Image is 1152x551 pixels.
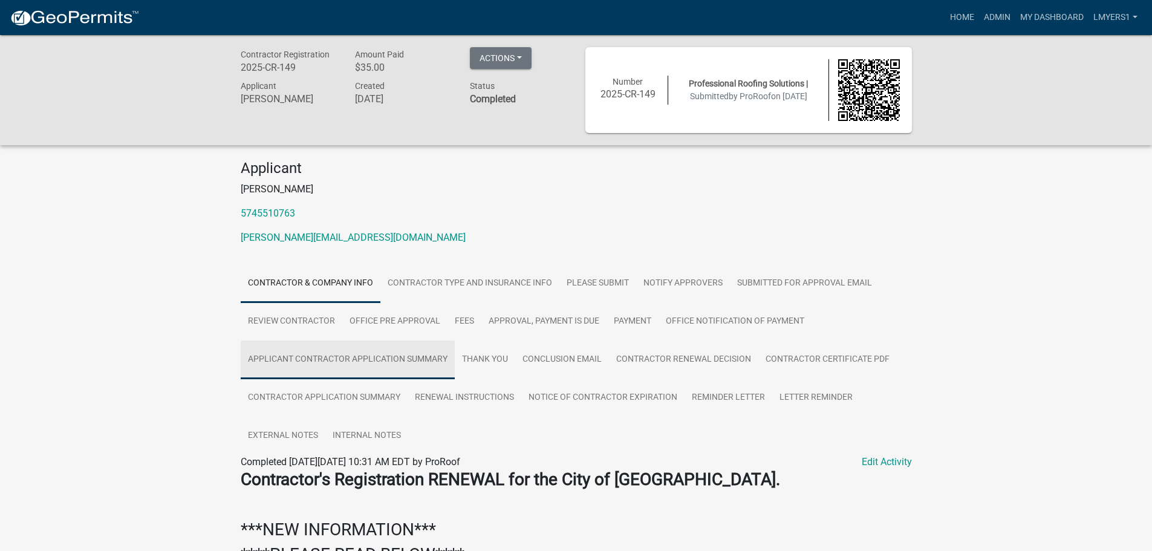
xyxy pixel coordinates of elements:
strong: Contractor's Registration RENEWAL for the City of [GEOGRAPHIC_DATA]. [241,469,780,489]
h6: $35.00 [355,62,452,73]
a: Admin [979,6,1015,29]
a: Office Pre Approval [342,302,447,341]
a: External Notes [241,417,325,455]
p: [PERSON_NAME] [241,182,912,197]
a: Approval, payment is due [481,302,607,341]
a: Edit Activity [862,455,912,469]
a: Office Notification of Payment [659,302,812,341]
span: Created [355,81,385,91]
span: Amount Paid [355,50,404,59]
span: Completed [DATE][DATE] 10:31 AM EDT by ProRoof [241,456,460,468]
button: Actions [470,47,532,69]
a: Review Contractor [241,302,342,341]
a: Fees [447,302,481,341]
span: Applicant [241,81,276,91]
a: SUBMITTED FOR APPROVAL EMAIL [730,264,879,303]
span: Professional Roofing Solutions | [689,79,808,88]
a: Conclusion Email [515,341,609,379]
a: Contractor & Company Info [241,264,380,303]
a: Reminder Letter [685,379,772,417]
a: Thank you [455,341,515,379]
a: Please Submit [559,264,636,303]
h4: Applicant [241,160,912,177]
a: Notify Approvers [636,264,730,303]
a: My Dashboard [1015,6,1089,29]
span: Status [470,81,495,91]
a: [PERSON_NAME][EMAIL_ADDRESS][DOMAIN_NAME] [241,232,466,243]
a: lmyers1 [1089,6,1142,29]
a: Internal Notes [325,417,408,455]
a: Payment [607,302,659,341]
span: Contractor Registration [241,50,330,59]
a: Contractor Certificate PDF [758,341,897,379]
a: Notice of Contractor Expiration [521,379,685,417]
span: Number [613,77,643,86]
a: 5745510763 [241,207,295,219]
a: Contractor Application Summary [241,379,408,417]
span: by ProRoof [729,91,771,101]
h6: 2025-CR-149 [241,62,337,73]
strong: Completed [470,93,516,105]
a: Contractor Renewal Decision [609,341,758,379]
h6: [PERSON_NAME] [241,93,337,105]
a: Letter Reminder [772,379,860,417]
span: Submitted on [DATE] [690,91,807,101]
a: Applicant Contractor Application Summary [241,341,455,379]
a: Contractor Type and Insurance Info [380,264,559,303]
a: Home [945,6,979,29]
a: Renewal instructions [408,379,521,417]
h6: [DATE] [355,93,452,105]
img: QR code [838,59,900,121]
h6: 2025-CR-149 [597,88,659,100]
